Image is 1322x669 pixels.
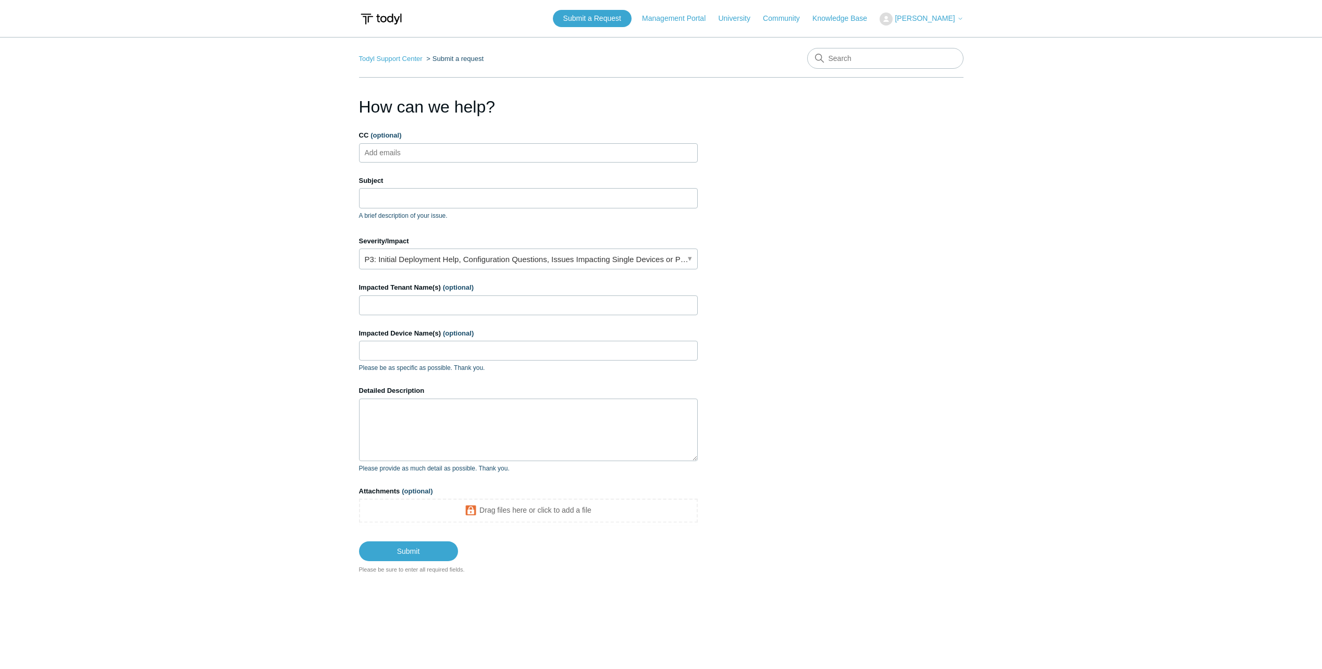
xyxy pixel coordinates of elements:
[359,55,423,63] a: Todyl Support Center
[359,9,403,29] img: Todyl Support Center Help Center home page
[359,211,698,220] p: A brief description of your issue.
[359,486,698,497] label: Attachments
[807,48,963,69] input: Search
[895,14,955,22] span: [PERSON_NAME]
[443,283,474,291] span: (optional)
[359,464,698,473] p: Please provide as much detail as possible. Thank you.
[359,249,698,269] a: P3: Initial Deployment Help, Configuration Questions, Issues Impacting Single Devices or Past Out...
[359,541,458,561] input: Submit
[359,386,698,396] label: Detailed Description
[359,55,425,63] li: Todyl Support Center
[370,131,401,139] span: (optional)
[812,13,878,24] a: Knowledge Base
[402,487,433,495] span: (optional)
[359,236,698,246] label: Severity/Impact
[642,13,716,24] a: Management Portal
[359,282,698,293] label: Impacted Tenant Name(s)
[359,176,698,186] label: Subject
[443,329,474,337] span: (optional)
[359,328,698,339] label: Impacted Device Name(s)
[763,13,810,24] a: Community
[424,55,484,63] li: Submit a request
[359,363,698,373] p: Please be as specific as possible. Thank you.
[359,565,698,574] div: Please be sure to enter all required fields.
[359,130,698,141] label: CC
[361,145,423,160] input: Add emails
[553,10,632,27] a: Submit a Request
[718,13,760,24] a: University
[880,13,963,26] button: [PERSON_NAME]
[359,94,698,119] h1: How can we help?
